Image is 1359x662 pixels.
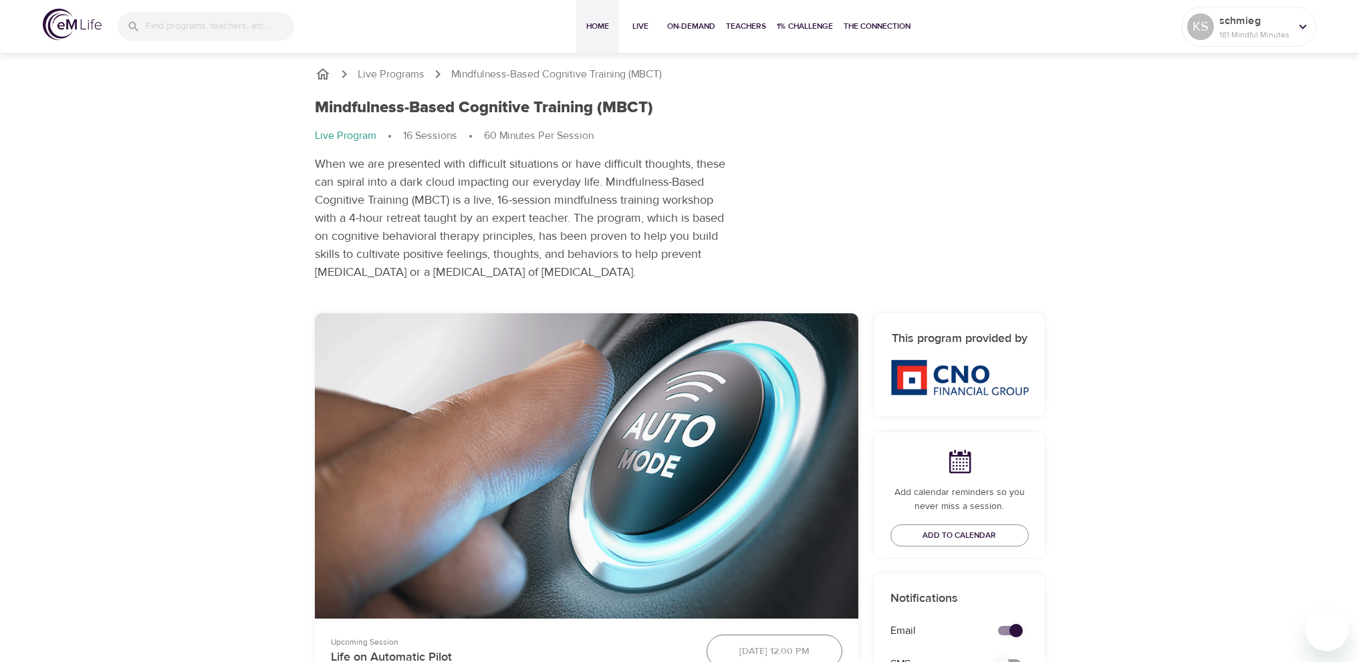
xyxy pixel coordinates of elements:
[43,9,102,40] img: logo
[890,329,1029,349] h6: This program provided by
[844,19,910,33] span: The Connection
[484,128,594,144] p: 60 Minutes Per Session
[451,67,662,82] p: Mindfulness-Based Cognitive Training (MBCT)
[315,155,734,281] p: When we are presented with difficult situations or have difficult thoughts, these can spiral into...
[890,524,1029,546] button: Add to Calendar
[146,12,294,41] input: Find programs, teachers, etc...
[315,128,376,144] p: Live Program
[1187,13,1214,40] div: KS
[1219,13,1290,29] p: schmieg
[890,486,1029,514] p: Add calendar reminders so you never miss a session.
[403,128,457,144] p: 16 Sessions
[331,636,691,648] p: Upcoming Session
[882,615,982,647] div: Email
[777,19,833,33] span: 1% Challenge
[1306,609,1348,651] iframe: Button to launch messaging window
[890,589,1029,607] p: Notifications
[315,98,653,118] h1: Mindfulness-Based Cognitive Training (MBCT)
[726,19,766,33] span: Teachers
[315,66,1045,82] nav: breadcrumb
[667,19,715,33] span: On-Demand
[358,67,424,82] a: Live Programs
[922,528,996,542] span: Add to Calendar
[890,359,1029,396] img: CNO%20logo.png
[1219,29,1290,41] p: 181 Mindful Minutes
[624,19,656,33] span: Live
[582,19,614,33] span: Home
[315,128,734,144] nav: breadcrumb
